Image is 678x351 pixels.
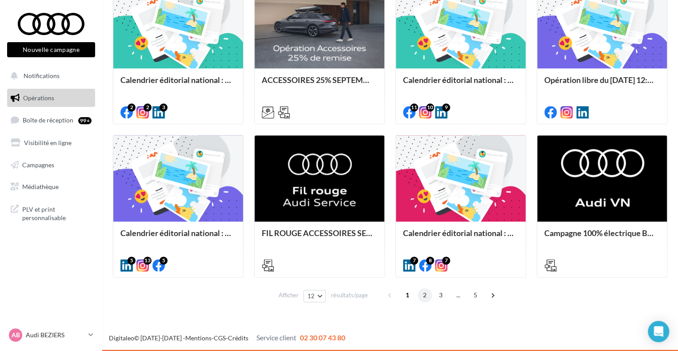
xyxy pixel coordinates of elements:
div: FIL ROUGE ACCESSOIRES SEPTEMBRE - AUDI SERVICE [262,229,377,246]
span: © [DATE]-[DATE] - - - [109,334,345,342]
span: Médiathèque [22,183,59,190]
span: Notifications [24,72,60,79]
div: Calendrier éditorial national : semaine du 25.08 au 31.08 [120,229,236,246]
span: Boîte de réception [23,116,73,124]
div: 13 [144,256,152,264]
div: 9 [442,103,450,111]
span: 5 [468,288,483,302]
div: 2 [128,103,136,111]
div: 8 [426,256,434,264]
a: Visibilité en ligne [5,134,97,152]
span: 1 [400,288,415,302]
span: 12 [307,292,315,300]
span: Visibilité en ligne [24,139,72,146]
div: 99+ [78,117,92,124]
a: Opérations [5,89,97,107]
a: Médiathèque [5,177,97,196]
a: Boîte de réception99+ [5,110,97,130]
button: 12 [303,290,326,302]
span: 02 30 07 43 80 [300,333,345,342]
span: AB [12,331,20,339]
a: Mentions [185,334,211,342]
a: Crédits [228,334,248,342]
div: 7 [442,256,450,264]
span: Campagnes [22,161,54,168]
span: résultats/page [331,291,367,300]
a: CGS [214,334,226,342]
div: Calendrier éditorial national : du 02.09 au 09.09 [403,75,518,93]
span: Service client [256,333,296,342]
span: 2 [418,288,432,302]
div: 7 [410,256,418,264]
span: 3 [434,288,448,302]
div: 10 [426,103,434,111]
div: 5 [160,256,168,264]
p: Audi BEZIERS [26,331,85,339]
span: PLV et print personnalisable [22,203,92,222]
div: Calendrier éditorial national : du 02.09 au 15.09 [120,75,236,93]
a: Digitaleo [109,334,134,342]
div: 5 [128,256,136,264]
a: PLV et print personnalisable [5,200,97,226]
button: Nouvelle campagne [7,42,95,57]
div: Open Intercom Messenger [648,321,669,342]
a: AB Audi BEZIERS [7,327,95,343]
span: Afficher [279,291,299,300]
div: 11 [410,103,418,111]
div: Calendrier éditorial national : semaines du 04.08 au 25.08 [403,229,518,246]
div: Opération libre du [DATE] 12:06 [544,75,660,93]
a: Campagnes [5,156,97,174]
button: Notifications [5,67,93,85]
span: Opérations [23,94,54,102]
div: 2 [144,103,152,111]
span: ... [451,288,465,302]
div: ACCESSOIRES 25% SEPTEMBRE - AUDI SERVICE [262,75,377,93]
div: 3 [160,103,168,111]
div: Campagne 100% électrique BEV Septembre [544,229,660,246]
